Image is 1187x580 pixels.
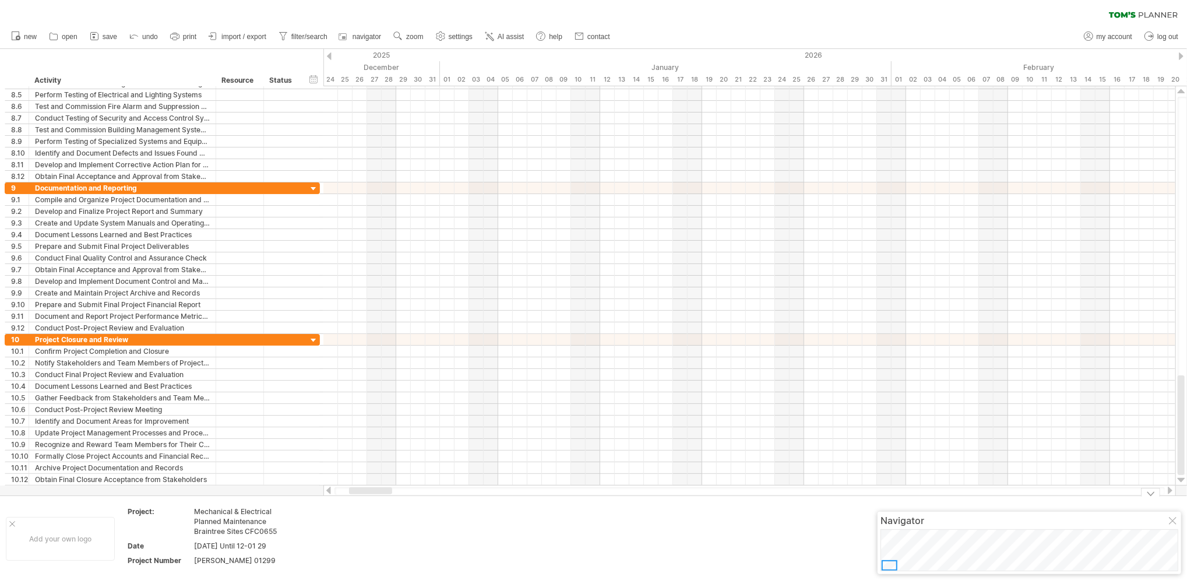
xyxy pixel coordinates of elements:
span: contact [587,33,610,41]
div: 10.12 [11,474,29,485]
div: Perform Testing of Electrical and Lighting Systems [35,89,210,100]
div: 10.2 [11,357,29,368]
span: save [103,33,117,41]
div: Gather Feedback from Stakeholders and Team Members [35,392,210,403]
div: Wednesday, 4 February 2026 [935,73,950,86]
div: 9.7 [11,264,29,275]
div: Test and Commission Building Management System and Controls [35,124,210,135]
div: [DATE] Until 12-01 29 [194,541,292,551]
div: Create and Update System Manuals and Operating Procedures [35,217,210,229]
div: Sunday, 8 February 2026 [994,73,1008,86]
div: Wednesday, 24 December 2025 [323,73,338,86]
div: Friday, 2 January 2026 [455,73,469,86]
div: Saturday, 17 January 2026 [673,73,688,86]
div: 9.11 [11,311,29,322]
div: Wednesday, 28 January 2026 [833,73,848,86]
div: Document Lessons Learned and Best Practices [35,229,210,240]
div: 9.10 [11,299,29,310]
div: Archive Project Documentation and Records [35,462,210,473]
span: undo [142,33,158,41]
div: 10.1 [11,346,29,357]
div: Monday, 29 December 2025 [396,73,411,86]
div: Develop and Implement Document Control and Management Plan [35,276,210,287]
a: AI assist [482,29,527,44]
div: Saturday, 27 December 2025 [367,73,382,86]
div: Document and Report Project Performance Metrics and KPIs [35,311,210,322]
a: log out [1142,29,1182,44]
div: 8.7 [11,113,29,124]
div: Resource [221,75,257,86]
div: Monday, 12 January 2026 [600,73,615,86]
div: Monday, 19 January 2026 [702,73,717,86]
div: Monday, 26 January 2026 [804,73,819,86]
span: settings [449,33,473,41]
span: print [183,33,196,41]
div: Wednesday, 21 January 2026 [731,73,746,86]
div: Prepare and Submit Final Project Financial Report [35,299,210,310]
div: Tuesday, 6 January 2026 [513,73,527,86]
a: navigator [337,29,385,44]
div: Tuesday, 20 January 2026 [717,73,731,86]
div: 10.6 [11,404,29,415]
div: Add your own logo [6,517,115,561]
div: Conduct Testing of Security and Access Control Systems [35,113,210,124]
a: print [167,29,200,44]
div: 10.7 [11,416,29,427]
a: undo [126,29,161,44]
div: 9.3 [11,217,29,229]
div: Sunday, 25 January 2026 [790,73,804,86]
div: Sunday, 15 February 2026 [1096,73,1110,86]
div: 8.11 [11,159,29,170]
div: Confirm Project Completion and Closure [35,346,210,357]
div: Conduct Post-Project Review Meeting [35,404,210,415]
div: 9.2 [11,206,29,217]
div: Activity [34,75,209,86]
div: Friday, 9 January 2026 [556,73,571,86]
div: 8.9 [11,136,29,147]
div: 8.12 [11,171,29,182]
div: Tuesday, 10 February 2026 [1023,73,1037,86]
div: Monday, 5 January 2026 [498,73,513,86]
a: import / export [206,29,270,44]
div: 8.5 [11,89,29,100]
div: Conduct Post-Project Review and Evaluation [35,322,210,333]
div: 9.4 [11,229,29,240]
div: 9.8 [11,276,29,287]
span: open [62,33,78,41]
div: Tuesday, 30 December 2025 [411,73,425,86]
div: Thursday, 5 February 2026 [950,73,964,86]
div: Wednesday, 11 February 2026 [1037,73,1052,86]
div: Identify and Document Areas for Improvement [35,416,210,427]
span: navigator [353,33,381,41]
div: Project: [128,507,192,516]
div: Tuesday, 13 January 2026 [615,73,629,86]
div: Document Lessons Learned and Best Practices [35,381,210,392]
div: Thursday, 8 January 2026 [542,73,556,86]
a: new [8,29,40,44]
div: Friday, 26 December 2025 [353,73,367,86]
div: 8.6 [11,101,29,112]
div: Friday, 13 February 2026 [1066,73,1081,86]
a: help [533,29,566,44]
div: Obtain Final Acceptance and Approval from Stakeholders [35,171,210,182]
div: 10.3 [11,369,29,380]
div: Project Closure and Review [35,334,210,345]
div: 9.6 [11,252,29,263]
div: Friday, 6 February 2026 [964,73,979,86]
div: Friday, 23 January 2026 [760,73,775,86]
div: Friday, 16 January 2026 [658,73,673,86]
a: settings [433,29,476,44]
div: [PERSON_NAME] 01299 [194,556,292,565]
div: 9.12 [11,322,29,333]
div: Perform Testing of Specialized Systems and Equipment [35,136,210,147]
div: January 2026 [440,61,892,73]
div: Sunday, 18 January 2026 [688,73,702,86]
div: Saturday, 31 January 2026 [877,73,892,86]
div: 10.8 [11,427,29,438]
div: 9.1 [11,194,29,205]
a: open [46,29,81,44]
div: Obtain Final Acceptance and Approval from Stakeholders [35,264,210,275]
div: Update Project Management Processes and Procedures [35,427,210,438]
div: Conduct Final Quality Control and Assurance Check [35,252,210,263]
div: Conduct Final Project Review and Evaluation [35,369,210,380]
